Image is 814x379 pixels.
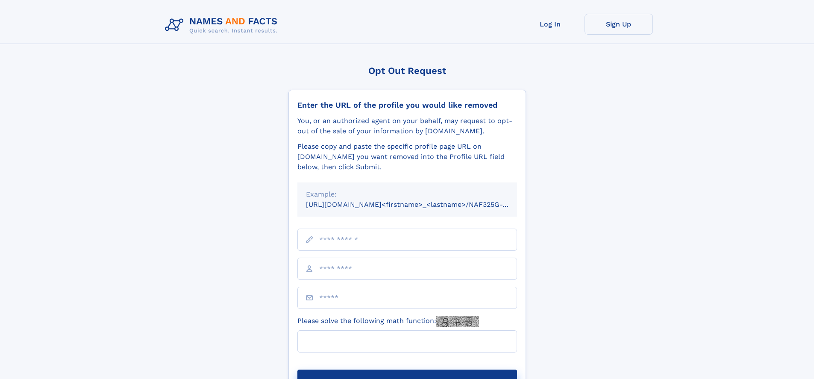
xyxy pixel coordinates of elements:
[306,200,533,209] small: [URL][DOMAIN_NAME]<firstname>_<lastname>/NAF325G-xxxxxxxx
[297,141,517,172] div: Please copy and paste the specific profile page URL on [DOMAIN_NAME] you want removed into the Pr...
[516,14,585,35] a: Log In
[162,14,285,37] img: Logo Names and Facts
[297,100,517,110] div: Enter the URL of the profile you would like removed
[297,316,479,327] label: Please solve the following math function:
[306,189,508,200] div: Example:
[297,116,517,136] div: You, or an authorized agent on your behalf, may request to opt-out of the sale of your informatio...
[585,14,653,35] a: Sign Up
[288,65,526,76] div: Opt Out Request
